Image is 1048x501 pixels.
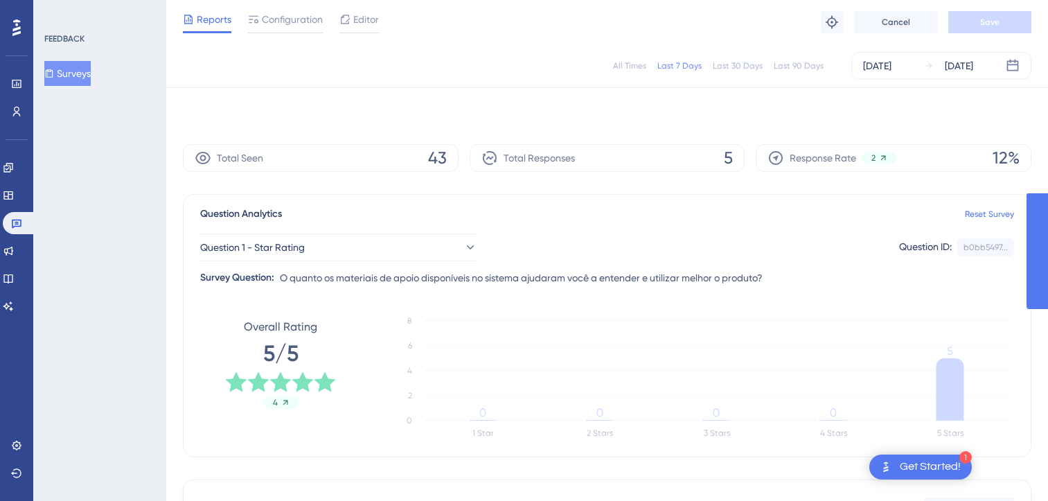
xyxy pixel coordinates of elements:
[200,270,274,286] div: Survey Question:
[869,455,972,480] div: Open Get Started! checklist, remaining modules: 1
[790,150,856,166] span: Response Rate
[263,338,299,369] span: 5/5
[724,147,733,169] span: 5
[830,406,837,419] tspan: 0
[959,451,972,464] div: 1
[704,428,730,438] text: 3 Stars
[613,60,646,71] div: All Times
[407,316,412,326] tspan: 8
[820,428,847,438] text: 4 Stars
[937,428,963,438] text: 5 Stars
[273,397,278,408] span: 4
[980,17,1000,28] span: Save
[596,406,603,419] tspan: 0
[504,150,575,166] span: Total Responses
[899,238,952,256] div: Question ID:
[947,344,953,358] tspan: 5
[882,17,910,28] span: Cancel
[197,11,231,28] span: Reports
[990,446,1031,488] iframe: UserGuiding AI Assistant Launcher
[44,61,91,86] button: Surveys
[713,406,720,419] tspan: 0
[408,341,412,351] tspan: 6
[945,58,973,74] div: [DATE]
[479,406,486,419] tspan: 0
[262,11,323,28] span: Configuration
[965,209,1014,220] a: Reset Survey
[217,150,263,166] span: Total Seen
[407,366,412,376] tspan: 4
[200,239,305,256] span: Question 1 - Star Rating
[280,270,763,286] span: O quanto os materiais de apoio disponíveis no sistema ajudaram você a entender e utilizar melhor ...
[200,206,282,222] span: Question Analytics
[854,11,937,33] button: Cancel
[774,60,824,71] div: Last 90 Days
[472,428,494,438] text: 1 Star
[244,319,317,335] span: Overall Rating
[407,416,412,425] tspan: 0
[44,33,85,44] div: FEEDBACK
[408,391,412,401] tspan: 2
[878,459,894,475] img: launcher-image-alternative-text
[353,11,379,28] span: Editor
[963,242,1008,253] div: b0bb5497...
[863,58,891,74] div: [DATE]
[200,234,477,261] button: Question 1 - Star Rating
[713,60,763,71] div: Last 30 Days
[900,459,961,475] div: Get Started!
[657,60,702,71] div: Last 7 Days
[428,147,447,169] span: 43
[871,152,876,164] span: 2
[948,11,1031,33] button: Save
[993,147,1020,169] span: 12%
[587,428,613,438] text: 2 Stars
